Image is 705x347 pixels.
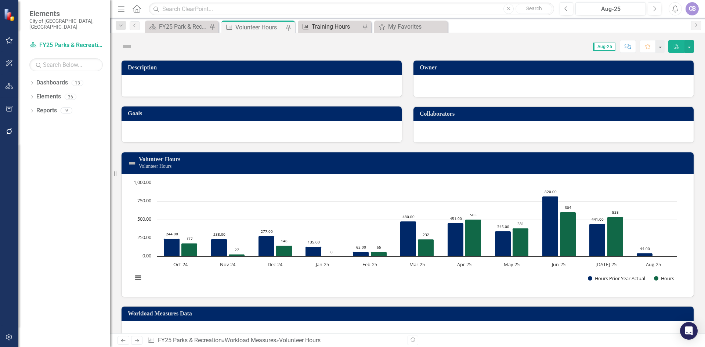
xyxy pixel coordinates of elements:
text: 1,000.00 [134,179,151,185]
small: Volunteer Hours [139,163,171,169]
button: CB [686,2,699,15]
path: Oct-24, 177. Hours. [181,243,198,256]
path: Aug-25, 44. Hours Prior Year Actual . [637,253,653,256]
g: Hours Prior Year Actual , bar series 1 of 2 with 11 bars. [164,196,653,256]
div: FY25 Park & Rec - Strategic Plan [159,22,207,31]
path: Apr-25, 451. Hours Prior Year Actual . [448,223,464,256]
button: Show Hours [654,275,674,282]
text: 63.00 [356,245,366,250]
a: My Favorites [376,22,446,31]
path: Oct-24, 244. Hours Prior Year Actual . [164,238,180,256]
text: 451.00 [450,216,462,221]
text: 250.00 [137,234,151,241]
img: Not Defined [121,41,133,53]
path: Mar-25, 232. Hours. [418,239,434,256]
div: Open Intercom Messenger [680,322,698,340]
h3: Workload Measures Data [128,310,690,317]
text: 500.00 [137,216,151,222]
a: Workload Measures [225,337,276,344]
text: 0.00 [142,252,151,259]
button: Search [516,4,552,14]
button: Show Hours Prior Year Actual [588,275,646,282]
text: 177 [186,236,193,241]
h3: Goals [128,110,398,117]
path: May-25, 345. Hours Prior Year Actual . [495,231,511,256]
a: Elements [36,93,61,101]
path: May-25, 381. Hours. [513,228,529,256]
div: 9 [61,108,72,114]
small: City of [GEOGRAPHIC_DATA], [GEOGRAPHIC_DATA] [29,18,103,30]
a: FY25 Park & Rec - Strategic Plan [147,22,207,31]
text: 238.00 [213,232,225,237]
text: Jan-25 [315,261,329,268]
text: 480.00 [402,214,415,219]
span: Aug-25 [593,43,615,51]
text: 381 [517,221,524,226]
div: Chart. Highcharts interactive chart. [129,179,686,289]
div: 36 [65,94,76,100]
path: Feb-25, 63. Hours Prior Year Actual . [353,252,369,256]
text: 232 [423,232,429,237]
text: Nov-24 [220,261,236,268]
a: Reports [36,106,57,115]
path: Mar-25, 480. Hours Prior Year Actual . [400,221,416,256]
input: Search Below... [29,58,103,71]
text: 135.00 [308,239,320,245]
path: Apr-25, 503. Hours. [465,219,481,256]
input: Search ClearPoint... [149,3,554,15]
text: 441.00 [592,217,604,222]
div: Aug-25 [578,5,643,14]
text: 65 [377,245,381,250]
path: Jun-25, 820. Hours Prior Year Actual . [542,196,558,256]
div: Training Hours [312,22,360,31]
div: 13 [72,80,83,86]
text: Apr-25 [457,261,471,268]
text: 27 [235,247,239,252]
text: Feb-25 [362,261,377,268]
path: Jul-25, 441. Hours Prior Year Actual . [589,224,605,256]
img: Not Defined [128,159,137,168]
a: Training Hours [300,22,360,31]
text: 604 [565,205,571,210]
text: Dec-24 [268,261,283,268]
text: Aug-25 [646,261,661,268]
h3: Collaborators [420,111,690,117]
text: May-25 [504,261,520,268]
svg: Interactive chart [129,179,681,289]
a: FY25 Parks & Recreation [29,41,103,50]
h3: Owner [420,64,690,71]
path: Nov-24, 27. Hours. [229,254,245,256]
div: Volunteer Hours [235,23,284,32]
path: Jan-25, 135. Hours Prior Year Actual . [305,246,322,256]
text: 538 [612,210,619,215]
path: Dec-24, 277. Hours Prior Year Actual . [258,236,275,256]
text: 44.00 [640,246,650,251]
a: FY25 Parks & Recreation [158,337,222,344]
span: Elements [29,9,103,18]
text: [DATE]-25 [596,261,617,268]
text: 0 [330,249,333,254]
img: ClearPoint Strategy [4,8,17,21]
h3: Description [128,64,398,71]
text: 345.00 [497,224,509,229]
text: Mar-25 [409,261,425,268]
path: Jul-25, 538. Hours. [607,217,623,256]
text: 277.00 [261,229,273,234]
path: Feb-25, 65. Hours. [371,252,387,256]
text: Jun-25 [551,261,565,268]
button: View chart menu, Chart [133,273,143,283]
path: Dec-24, 148. Hours. [276,245,292,256]
div: My Favorites [388,22,446,31]
text: 503 [470,212,477,217]
text: 750.00 [137,197,151,204]
text: 244.00 [166,231,178,236]
text: Oct-24 [173,261,188,268]
a: Volunteer Hours [139,156,180,162]
path: Nov-24, 238. Hours Prior Year Actual . [211,239,227,256]
text: 820.00 [545,189,557,194]
a: Dashboards [36,79,68,87]
div: Volunteer Hours [279,337,321,344]
span: Search [526,6,542,11]
text: 148 [281,238,288,243]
